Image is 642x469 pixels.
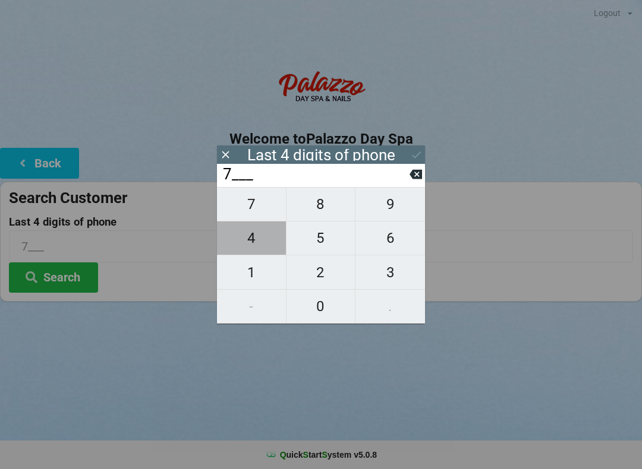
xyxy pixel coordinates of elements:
button: 3 [355,255,425,289]
button: 8 [287,187,356,221]
button: 7 [217,187,287,221]
span: 5 [287,226,355,251]
button: 4 [217,221,287,255]
button: 5 [287,221,356,255]
span: 1 [217,260,286,285]
span: 0 [287,294,355,319]
span: 8 [287,192,355,217]
button: 9 [355,187,425,221]
span: 2 [287,260,355,285]
span: 4 [217,226,286,251]
span: 9 [355,192,425,217]
button: 1 [217,255,287,289]
span: 7 [217,192,286,217]
span: 6 [355,226,425,251]
div: Last 4 digits of phone [247,149,395,161]
button: 6 [355,221,425,255]
button: 0 [287,290,356,324]
button: 2 [287,255,356,289]
span: 3 [355,260,425,285]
